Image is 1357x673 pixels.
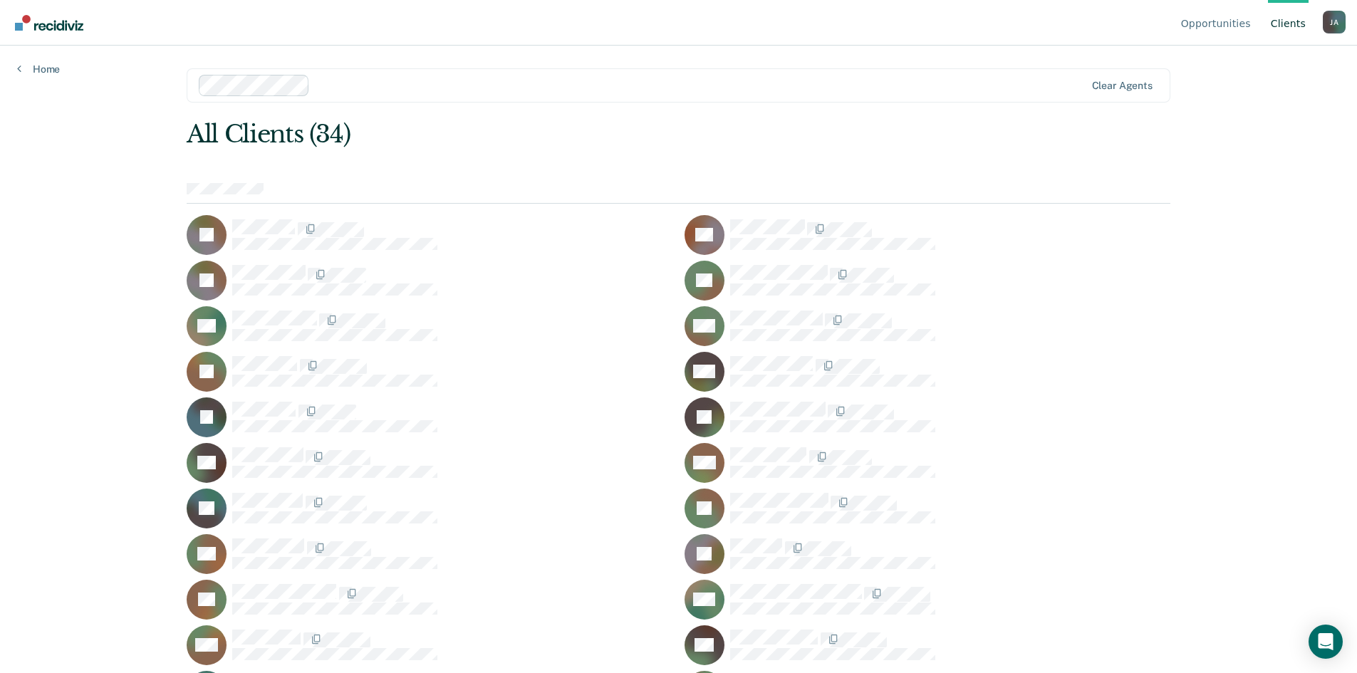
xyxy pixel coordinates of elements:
[1323,11,1346,33] div: J A
[187,120,974,149] div: All Clients (34)
[1092,80,1153,92] div: Clear agents
[1323,11,1346,33] button: Profile dropdown button
[17,63,60,75] a: Home
[1309,625,1343,659] div: Open Intercom Messenger
[15,15,83,31] img: Recidiviz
